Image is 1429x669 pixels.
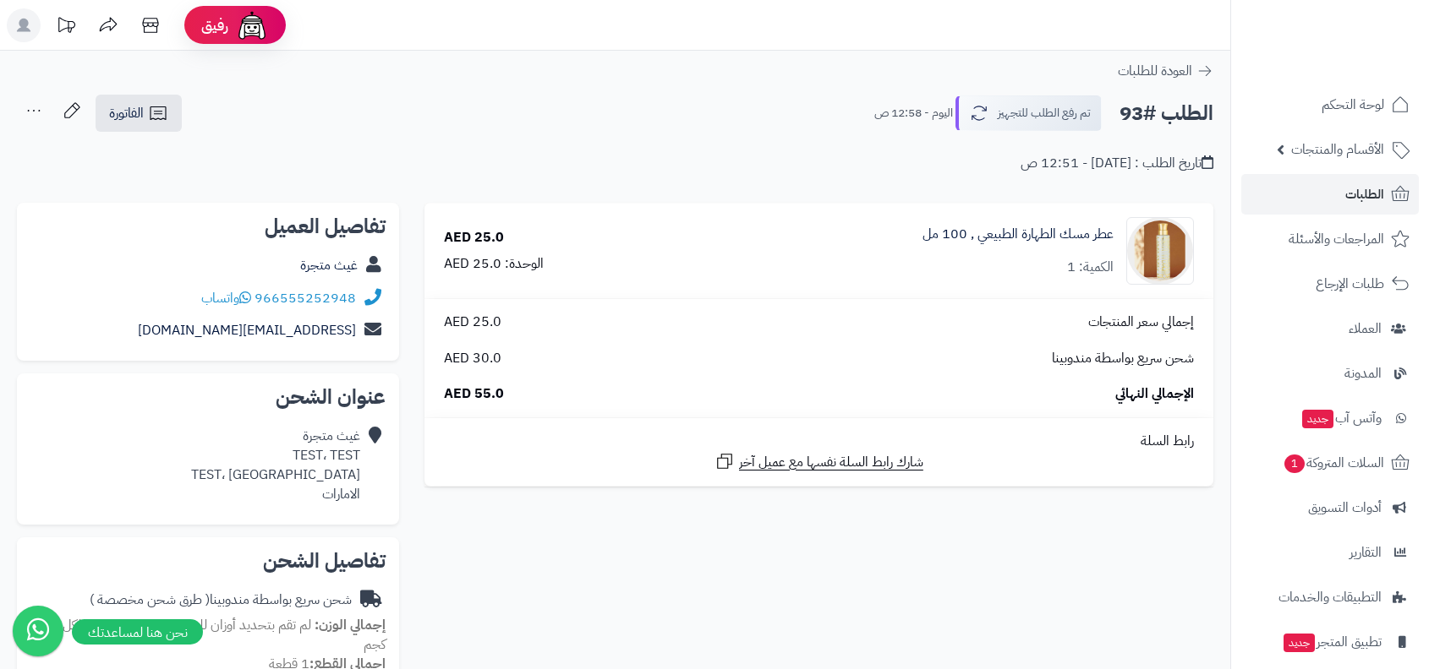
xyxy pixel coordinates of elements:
[1118,61,1192,81] span: العودة للطلبات
[51,615,386,655] span: لم تقم بتحديد أوزان للمنتجات ، وزن افتراضي للكل 1 كجم
[201,288,251,308] a: واتساب
[1241,174,1419,215] a: الطلبات
[90,590,210,610] span: ( طرق شحن مخصصة )
[1349,317,1382,340] span: العملاء
[1302,410,1333,428] span: جديد
[923,225,1114,244] a: عطر مسك الطهارة الطبيعي , 100 مل
[1241,264,1419,304] a: طلبات الإرجاع
[1344,362,1382,385] span: المدونة
[1127,217,1193,285] img: 1755109495-%D8%B9%D8%B7%D8%B1%20%D9%85%D8%B3%D9%83%20%D8%A7%D9%84%D8%B7%D9%87%D8%A7%D8%B1%D8%A9-9...
[1241,577,1419,617] a: التطبيقات والخدمات
[739,453,923,472] span: شارك رابط السلة نفسها مع عميل آخر
[1289,227,1384,251] span: المراجعات والأسئلة
[1345,182,1384,206] span: الطلبات
[1241,84,1419,125] a: لوحة التحكم
[1241,219,1419,259] a: المراجعات والأسئلة
[1115,384,1194,404] span: الإجمالي النهائي
[1067,258,1114,277] div: الكمية: 1
[235,8,269,42] img: ai-face.png
[714,451,923,472] a: شارك رابط السلة نفسها مع عميل آخر
[1284,454,1305,473] span: 1
[138,320,356,340] a: [EMAIL_ADDRESS][DOMAIN_NAME]
[1118,61,1213,81] a: العودة للطلبات
[315,615,386,635] strong: إجمالي الوزن:
[874,105,953,122] small: اليوم - 12:58 ص
[90,590,352,610] div: شحن سريع بواسطة مندوبينا
[109,103,144,123] span: الفاتورة
[1283,451,1384,475] span: السلات المتروكة
[1241,308,1419,349] a: العملاء
[1120,96,1213,131] h2: الطلب #93
[30,387,386,407] h2: عنوان الشحن
[1088,313,1194,332] span: إجمالي سعر المنتجات
[191,427,360,503] div: غيث متجرة TEST، TEST TEST، [GEOGRAPHIC_DATA] الامارات
[1052,349,1194,368] span: شحن سريع بواسطة مندوبينا
[955,95,1102,131] button: تم رفع الطلب للتجهيز
[30,216,386,237] h2: تفاصيل العميل
[1278,585,1382,609] span: التطبيقات والخدمات
[1284,634,1315,652] span: جديد
[1241,353,1419,394] a: المدونة
[255,288,356,308] a: 966555252948
[96,95,182,132] a: الفاتورة
[1300,406,1382,430] span: وآتس آب
[45,8,87,46] a: تحديثات المنصة
[1241,487,1419,528] a: أدوات التسويق
[1021,154,1213,173] div: تاريخ الطلب : [DATE] - 12:51 ص
[431,432,1207,451] div: رابط السلة
[201,15,228,35] span: رفيق
[444,349,501,368] span: 30.0 AED
[444,228,504,247] div: 25.0 AED
[444,384,504,404] span: 55.0 AED
[1350,541,1382,564] span: التقارير
[444,254,544,274] div: الوحدة: 25.0 AED
[30,551,386,571] h2: تفاصيل الشحن
[1241,532,1419,573] a: التقارير
[1241,622,1419,662] a: تطبيق المتجرجديد
[1316,272,1384,296] span: طلبات الإرجاع
[1291,138,1384,161] span: الأقسام والمنتجات
[1322,93,1384,117] span: لوحة التحكم
[444,313,501,332] span: 25.0 AED
[1241,443,1419,483] a: السلات المتروكة1
[300,255,358,275] a: غيث متجرة
[1308,496,1382,519] span: أدوات التسويق
[1282,630,1382,654] span: تطبيق المتجر
[1241,398,1419,438] a: وآتس آبجديد
[1314,46,1413,81] img: logo-2.png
